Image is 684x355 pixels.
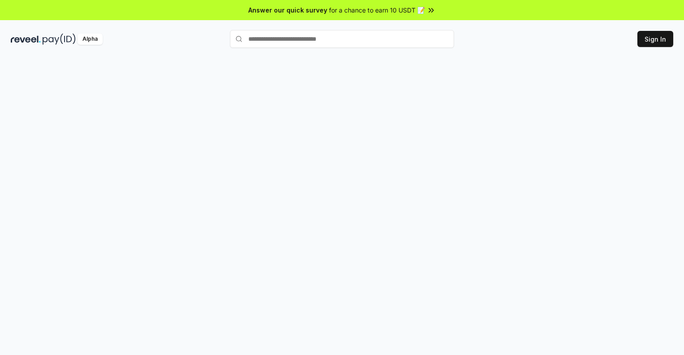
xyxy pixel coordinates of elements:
[329,5,425,15] span: for a chance to earn 10 USDT 📝
[248,5,327,15] span: Answer our quick survey
[11,34,41,45] img: reveel_dark
[78,34,103,45] div: Alpha
[43,34,76,45] img: pay_id
[637,31,673,47] button: Sign In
